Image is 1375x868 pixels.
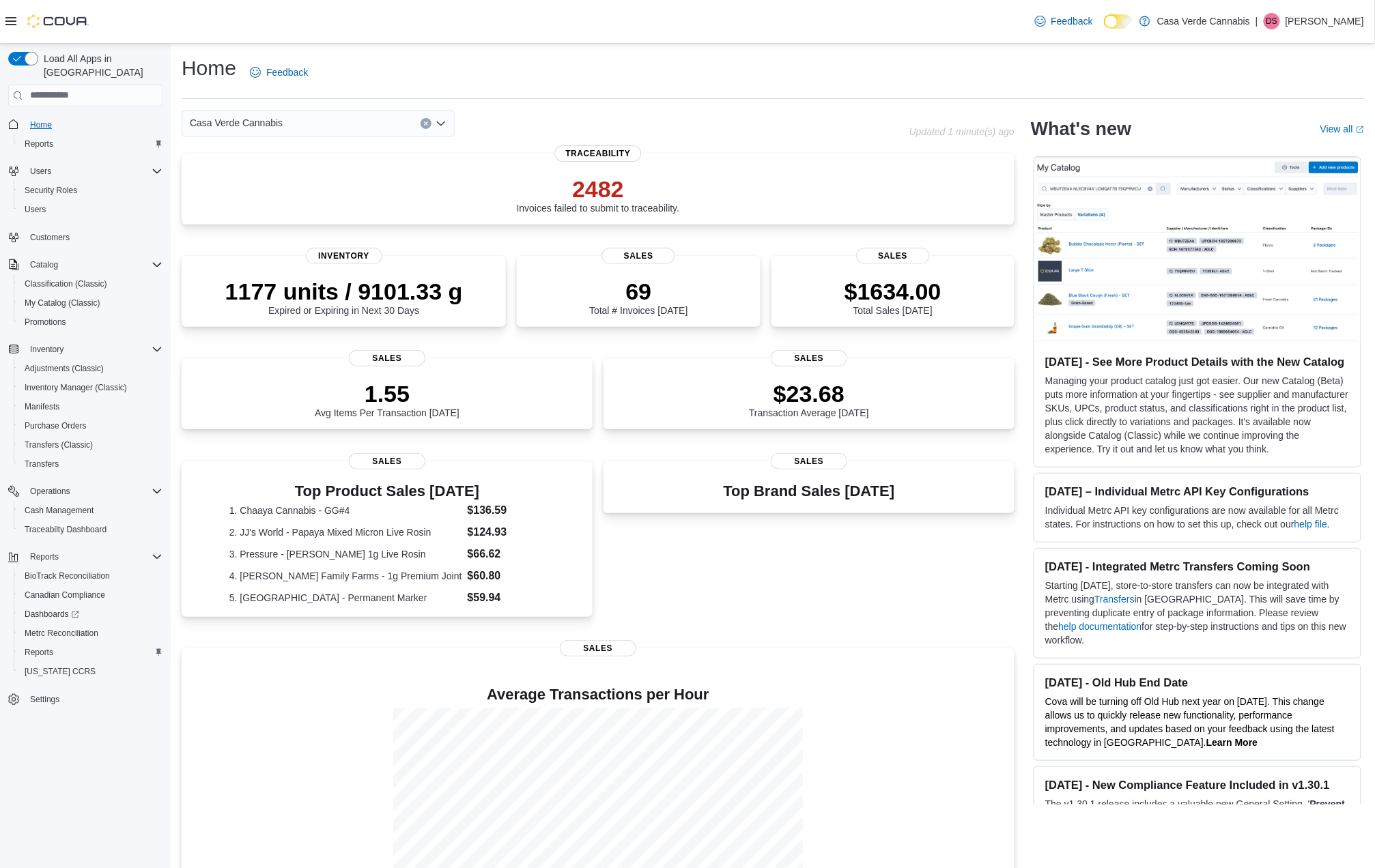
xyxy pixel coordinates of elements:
[468,524,545,540] dd: $124.93
[1031,118,1131,140] h2: What's new
[25,420,87,431] span: Purchase Orders
[14,397,168,416] button: Manifests
[1356,126,1364,134] svg: External link
[14,378,168,397] button: Inventory Manager (Classic)
[19,502,162,519] span: Cash Management
[3,115,168,134] button: Home
[225,278,463,305] p: 1177 units / 9101.33 g
[25,163,162,179] span: Users
[19,276,113,292] a: Classification (Classic)
[468,590,545,606] dd: $59.94
[25,163,57,179] button: Users
[19,379,132,396] a: Inventory Manager (Classic)
[19,587,111,603] a: Canadian Compliance
[27,14,89,28] img: Cova
[30,259,58,270] span: Catalog
[25,317,66,328] span: Promotions
[14,200,168,219] button: Users
[25,229,75,246] a: Customers
[771,453,847,469] span: Sales
[19,587,162,603] span: Canadian Compliance
[349,350,425,366] span: Sales
[14,662,168,681] button: [US_STATE] CCRS
[3,340,168,359] button: Inventory
[266,66,308,79] span: Feedback
[30,694,59,705] span: Settings
[554,145,641,162] span: Traceability
[19,360,109,377] a: Adjustments (Classic)
[25,116,162,133] span: Home
[19,201,162,218] span: Users
[421,118,431,129] button: Clear input
[1045,374,1350,456] p: Managing your product catalog just got easier. Our new Catalog (Beta) puts more information at yo...
[38,52,162,79] span: Load All Apps in [GEOGRAPHIC_DATA]
[468,568,545,584] dd: $60.80
[14,520,168,539] button: Traceabilty Dashboard
[25,257,162,273] span: Catalog
[1264,13,1280,29] div: Desiree Shay
[19,663,101,680] a: [US_STATE] CCRS
[19,606,162,622] span: Dashboards
[1320,124,1364,134] a: View allExternal link
[19,418,162,434] span: Purchase Orders
[856,248,929,264] span: Sales
[14,274,168,293] button: Classification (Classic)
[19,521,112,538] a: Traceabilty Dashboard
[25,204,46,215] span: Users
[25,691,162,708] span: Settings
[25,628,98,639] span: Metrc Reconciliation
[771,350,847,366] span: Sales
[30,119,52,130] span: Home
[1104,14,1133,29] input: Dark Mode
[19,568,162,584] span: BioTrack Reconciliation
[14,181,168,200] button: Security Roles
[19,456,162,472] span: Transfers
[25,549,64,565] button: Reports
[19,314,162,330] span: Promotions
[3,227,168,247] button: Customers
[30,344,63,355] span: Inventory
[1058,621,1142,632] a: help documentation
[229,525,462,539] dt: 2. JJ's World - Papaya Mixed Micron Live Rosin
[1030,8,1098,35] a: Feedback
[30,486,70,497] span: Operations
[3,689,168,709] button: Settings
[517,175,680,214] div: Invoices failed to submit to traceability.
[14,624,168,643] button: Metrc Reconciliation
[315,380,459,418] div: Avg Items Per Transaction [DATE]
[182,55,236,82] h1: Home
[468,546,545,562] dd: $66.62
[1045,484,1350,498] h3: [DATE] – Individual Metrc API Key Configurations
[749,380,869,407] p: $23.68
[25,341,162,358] span: Inventory
[19,521,162,538] span: Traceabilty Dashboard
[25,459,59,469] span: Transfers
[25,139,53,149] span: Reports
[19,606,85,622] a: Dashboards
[1206,737,1258,748] a: Learn More
[25,505,94,516] span: Cash Management
[14,293,168,313] button: My Catalog (Classic)
[25,590,105,601] span: Canadian Compliance
[193,686,1004,703] h4: Average Transactions per Hour
[25,666,96,677] span: [US_STATE] CCRS
[19,663,162,680] span: Washington CCRS
[30,166,51,177] span: Users
[517,175,680,203] p: 2482
[25,691,65,708] a: Settings
[436,118,446,129] button: Open list of options
[19,379,162,396] span: Inventory Manager (Classic)
[190,115,283,131] span: Casa Verde Cannabis
[19,418,92,434] a: Purchase Orders
[14,359,168,378] button: Adjustments (Classic)
[25,278,107,289] span: Classification (Classic)
[19,295,162,311] span: My Catalog (Classic)
[19,360,162,377] span: Adjustments (Classic)
[19,568,115,584] a: BioTrack Reconciliation
[25,524,107,535] span: Traceabilty Dashboard
[19,456,64,472] a: Transfers
[1157,13,1250,29] p: Casa Verde Cannabis
[589,278,687,305] p: 69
